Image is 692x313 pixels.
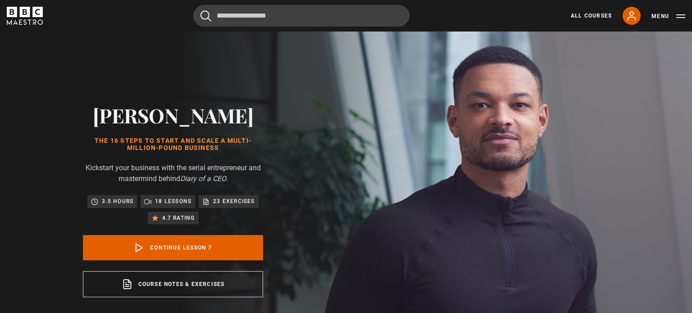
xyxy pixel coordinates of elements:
h2: [PERSON_NAME] [83,104,263,127]
a: Continue lesson 7 [83,235,263,260]
svg: BBC Maestro [7,7,43,25]
p: Kickstart your business with the serial entrepreneur and mastermind behind . [83,163,263,184]
i: Diary of a CEO [180,174,226,183]
p: 4.7 rating [162,213,195,222]
input: Search [193,5,410,27]
a: Course notes & exercises [83,271,263,297]
button: Submit the search query [200,10,211,22]
a: All Courses [571,12,612,20]
h1: The 16 Steps to Start and Scale a Multi-Million-Pound Business [83,137,263,152]
p: 23 exercises [213,197,255,206]
p: 3.5 hours [102,197,133,206]
p: 18 lessons [155,197,191,206]
button: Toggle navigation [651,12,685,21]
